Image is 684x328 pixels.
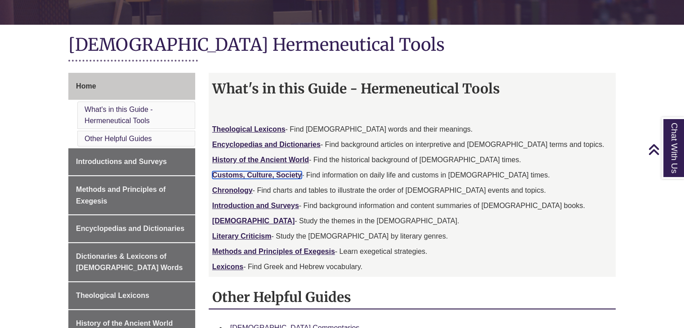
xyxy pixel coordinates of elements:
[76,225,184,232] span: Encyclopedias and Dictionaries
[212,141,321,148] a: Encyclopedias and Dictionaries
[76,82,96,90] span: Home
[212,202,299,209] a: Introduction and Surveys
[212,246,612,257] p: - Learn exegetical strategies.
[212,263,243,270] a: Lexicons
[212,231,612,242] p: - Study the [DEMOGRAPHIC_DATA] by literary genres.
[76,319,173,327] span: History of the Ancient World
[212,217,295,225] a: [DEMOGRAPHIC_DATA]
[68,73,195,100] a: Home
[68,176,195,214] a: Methods and Principles of Exegesis
[209,286,616,310] h2: Other Helpful Guides
[68,243,195,281] a: Dictionaries & Lexicons of [DEMOGRAPHIC_DATA] Words
[212,125,286,133] a: Theological Lexicons
[648,143,682,155] a: Back to Top
[212,262,612,272] p: - Find Greek and Hebrew vocabulary.
[212,124,612,135] p: - Find [DEMOGRAPHIC_DATA] words and their meanings.
[212,155,612,165] p: - Find the historical background of [DEMOGRAPHIC_DATA] times.
[212,216,612,226] p: - Study the themes in the [DEMOGRAPHIC_DATA].
[68,34,616,58] h1: [DEMOGRAPHIC_DATA] Hermeneutical Tools
[76,186,165,205] span: Methods and Principles of Exegesis
[212,200,612,211] p: - Find background information and content summaries of [DEMOGRAPHIC_DATA] books.
[212,139,612,150] p: - Find background articles on interpretive and [DEMOGRAPHIC_DATA] terms and topics.
[212,170,612,181] p: - Find information on daily life and customs in [DEMOGRAPHIC_DATA] times.
[212,248,335,255] a: Methods and Principles of Exegesis
[76,253,183,272] span: Dictionaries & Lexicons of [DEMOGRAPHIC_DATA] Words
[76,158,167,165] span: Introductions and Surveys
[76,292,149,299] span: Theological Lexicons
[212,232,272,240] a: Literary Criticism
[212,185,612,196] p: - Find charts and tables to illustrate the order of [DEMOGRAPHIC_DATA] events and topics.
[212,156,309,164] a: History of the Ancient World
[85,135,152,142] a: Other Helpful Guides
[212,186,253,194] a: Chronology
[85,106,153,125] a: What's in this Guide - Hermeneutical Tools
[212,171,302,179] a: Customs, Culture, Society
[68,215,195,242] a: Encyclopedias and Dictionaries
[68,148,195,175] a: Introductions and Surveys
[209,77,616,100] h2: What's in this Guide - Hermeneutical Tools
[68,282,195,309] a: Theological Lexicons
